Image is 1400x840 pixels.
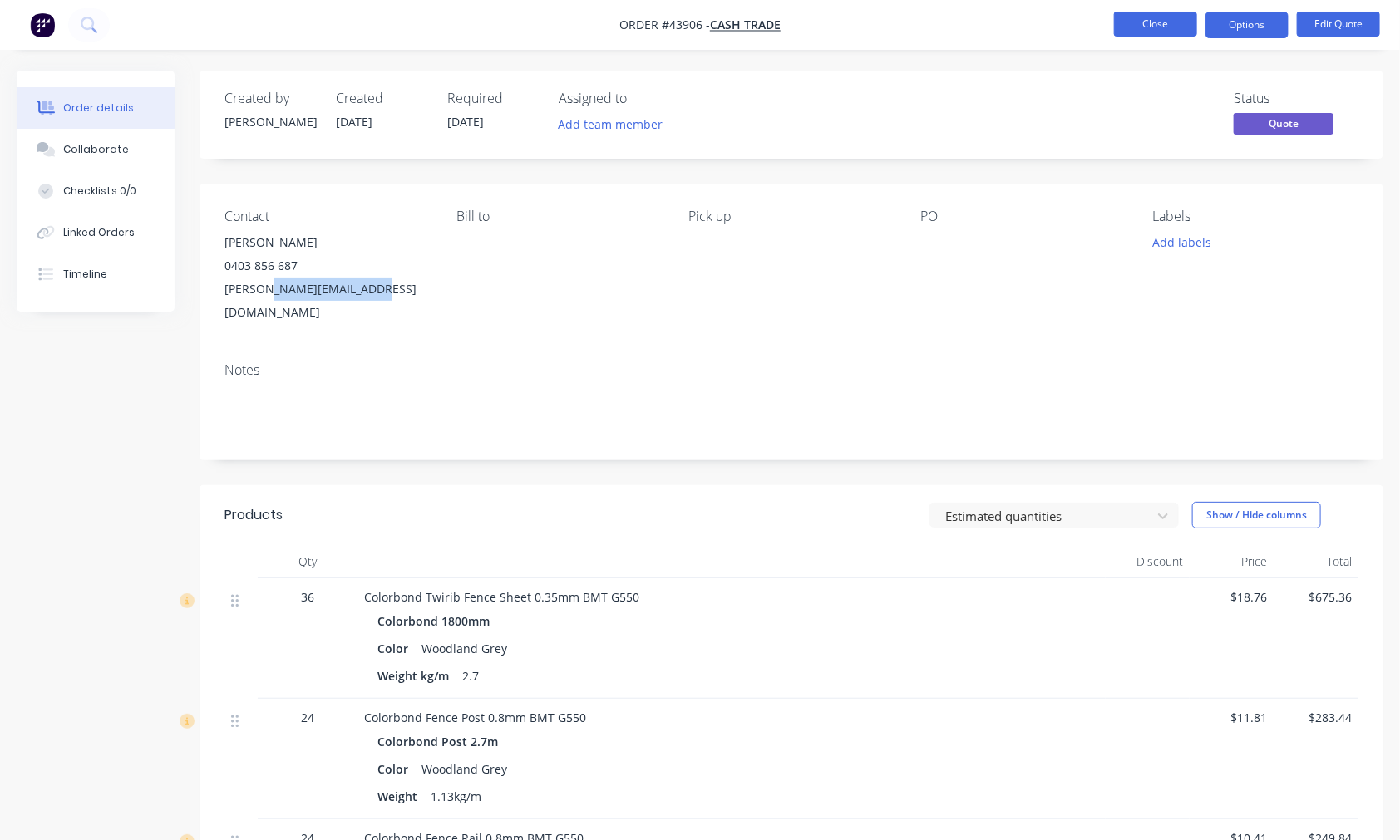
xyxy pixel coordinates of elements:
span: Order #43906 - [619,17,710,33]
span: 24 [301,709,314,726]
button: Add team member [550,113,672,135]
span: Quote [1234,113,1333,134]
span: $18.76 [1196,588,1267,606]
div: Colorbond 1800mm [377,609,496,633]
button: Add team member [559,113,672,135]
a: Cash Trade [710,17,781,33]
span: 36 [301,588,314,606]
div: Pick up [688,209,894,224]
div: 2.7 [456,664,486,688]
div: Contact [224,209,430,224]
div: [PERSON_NAME] [224,113,316,130]
div: Collaborate [63,142,129,157]
div: Woodland Grey [415,757,514,781]
div: Price [1190,545,1274,578]
span: Colorbond Fence Post 0.8mm BMT G550 [364,710,586,725]
button: Close [1114,12,1197,37]
div: Qty [258,545,357,578]
div: Total [1274,545,1358,578]
div: 0403 856 687 [224,254,430,278]
div: Products [224,505,283,525]
div: [PERSON_NAME] [224,231,430,254]
div: Assigned to [559,91,725,106]
div: Created by [224,91,316,106]
div: Order details [63,101,134,115]
button: Linked Orders [17,212,175,253]
div: Notes [224,362,1358,378]
div: 1.13kg/m [424,784,488,808]
div: Bill to [456,209,662,224]
button: Add labels [1144,231,1220,253]
div: [PERSON_NAME][EMAIL_ADDRESS][DOMAIN_NAME] [224,278,430,324]
button: Collaborate [17,129,175,170]
img: Factory [30,12,55,37]
div: Discount [1106,545,1190,578]
div: [PERSON_NAME]0403 856 687[PERSON_NAME][EMAIL_ADDRESS][DOMAIN_NAME] [224,231,430,324]
span: [DATE] [447,114,484,130]
span: $11.81 [1196,709,1267,726]
div: Color [377,636,415,661]
button: Edit Quote [1297,12,1380,37]
div: Timeline [63,267,107,282]
div: Created [336,91,427,106]
span: [DATE] [336,114,372,130]
div: Status [1234,91,1358,106]
div: Weight kg/m [377,664,456,688]
div: Colorbond Post 2.7m [377,729,505,754]
button: Order details [17,87,175,129]
button: Checklists 0/0 [17,170,175,212]
div: PO [921,209,1126,224]
span: $283.44 [1281,709,1352,726]
span: Colorbond Twirib Fence Sheet 0.35mm BMT G550 [364,589,639,605]
span: $675.36 [1281,588,1352,606]
div: Required [447,91,539,106]
div: Labels [1153,209,1358,224]
div: Checklists 0/0 [63,184,136,199]
div: Linked Orders [63,225,135,240]
button: Show / Hide columns [1192,502,1321,528]
div: Woodland Grey [415,636,514,661]
div: Weight [377,784,424,808]
button: Timeline [17,253,175,295]
div: Color [377,757,415,781]
button: Options [1205,12,1289,38]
